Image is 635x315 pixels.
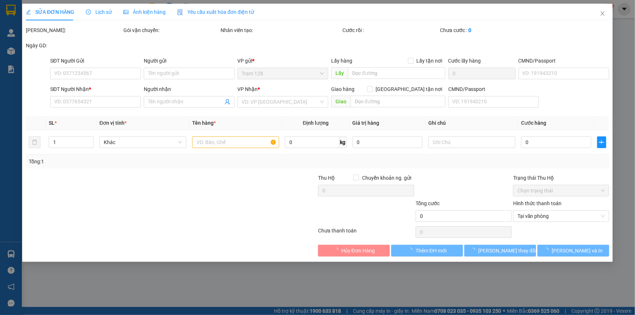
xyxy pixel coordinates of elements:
[26,9,74,15] span: SỬA ĐƠN HÀNG
[238,57,328,65] div: VP gửi
[448,85,539,93] div: CMND/Passport
[552,247,603,255] span: [PERSON_NAME] và In
[192,120,216,126] span: Tên hàng
[513,200,561,206] label: Hình thức thanh toán
[600,11,606,16] span: close
[303,120,329,126] span: Định lượng
[333,248,341,253] span: loading
[123,26,219,34] div: Gói vận chuyển:
[448,58,481,64] label: Cước lấy hàng
[177,9,254,15] span: Yêu cầu xuất hóa đơn điện tử
[468,27,471,33] b: 0
[242,68,324,79] span: Trạm 128
[464,245,536,256] button: [PERSON_NAME] thay đổi
[341,247,375,255] span: Hủy Đơn Hàng
[342,26,438,34] div: Cước rồi :
[331,86,354,92] span: Giao hàng
[353,120,380,126] span: Giá trị hàng
[428,136,515,148] input: Ghi Chú
[49,120,55,126] span: SL
[331,58,352,64] span: Lấy hàng
[359,174,414,182] span: Chuyển khoản ng. gửi
[416,200,440,206] span: Tổng cước
[470,248,478,253] span: loading
[29,157,245,166] div: Tổng: 1
[318,227,415,239] div: Chưa thanh toán
[331,67,348,79] span: Lấy
[513,174,609,182] div: Trạng thái Thu Hộ
[318,245,390,256] button: Hủy Đơn Hàng
[521,120,546,126] span: Cước hàng
[425,116,518,130] th: Ghi chú
[340,136,347,148] span: kg
[144,57,234,65] div: Người gửi
[598,139,606,145] span: plus
[238,86,258,92] span: VP Nhận
[478,247,536,255] span: [PERSON_NAME] thay đổi
[225,99,230,105] span: user-add
[318,175,335,181] span: Thu Hộ
[517,211,605,222] span: Tại văn phòng
[517,185,605,196] span: Chọn trạng thái
[544,248,552,253] span: loading
[348,67,445,79] input: Dọc đường
[408,248,416,253] span: loading
[373,85,445,93] span: [GEOGRAPHIC_DATA] tận nơi
[123,9,166,15] span: Ảnh kiện hàng
[391,245,463,256] button: Thêm ĐH mới
[416,247,447,255] span: Thêm ĐH mới
[597,136,606,148] button: plus
[221,26,341,34] div: Nhân viên tạo:
[192,136,279,148] input: VD: Bàn, Ghế
[592,4,613,24] button: Close
[50,85,141,93] div: SĐT Người Nhận
[414,57,445,65] span: Lấy tận nơi
[144,85,234,93] div: Người nhận
[86,9,112,15] span: Lịch sử
[104,137,182,148] span: Khác
[50,57,141,65] div: SĐT Người Gửi
[440,26,536,34] div: Chưa cước :
[26,9,31,15] span: edit
[177,9,183,15] img: icon
[448,68,516,79] input: Cước lấy hàng
[26,41,122,49] div: Ngày GD:
[29,136,40,148] button: delete
[350,96,445,107] input: Dọc đường
[123,9,128,15] span: picture
[519,57,609,65] div: CMND/Passport
[99,120,127,126] span: Đơn vị tính
[331,96,350,107] span: Giao
[537,245,609,256] button: [PERSON_NAME] và In
[26,26,122,34] div: [PERSON_NAME]:
[86,9,91,15] span: clock-circle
